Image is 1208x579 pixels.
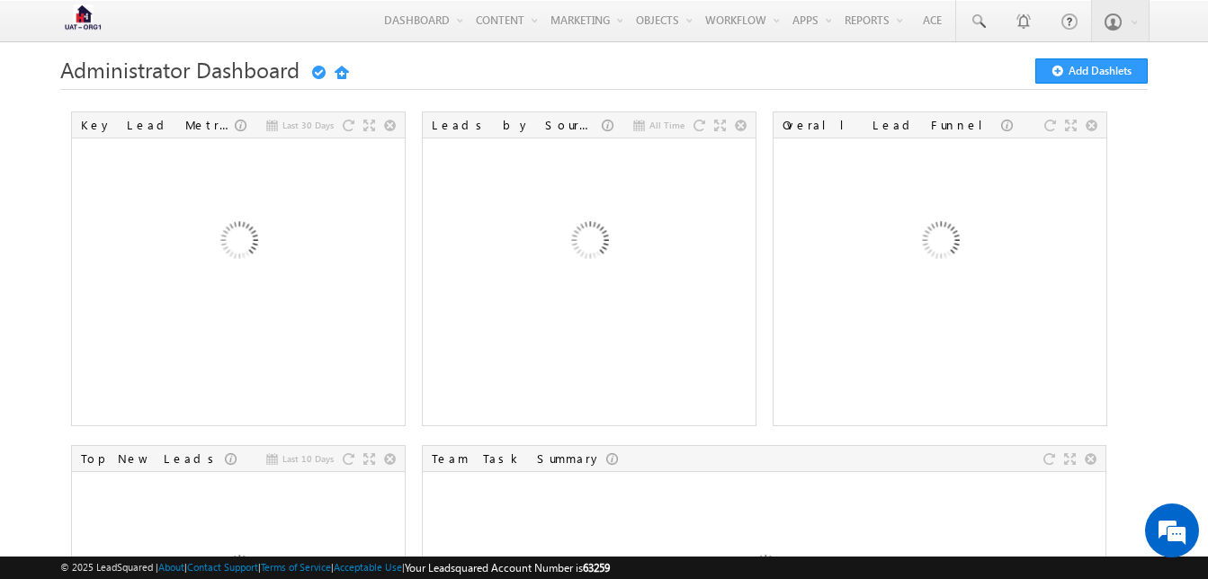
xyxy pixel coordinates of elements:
button: Add Dashlets [1035,58,1148,84]
div: Top New Leads [81,450,225,467]
div: Leads by Sources [432,117,602,133]
div: Team Task Summary [432,450,606,467]
img: Loading... [492,147,685,340]
a: Contact Support [187,561,258,573]
img: Custom Logo [60,4,105,36]
a: About [158,561,184,573]
div: Overall Lead Funnel [783,117,1001,133]
img: Loading... [843,147,1036,340]
span: © 2025 LeadSquared | | | | | [60,559,610,576]
span: 63259 [583,561,610,575]
span: Administrator Dashboard [60,55,300,84]
a: Terms of Service [261,561,331,573]
span: All Time [649,117,685,133]
div: Key Lead Metrics [81,117,235,133]
span: Last 30 Days [282,117,334,133]
span: Your Leadsquared Account Number is [405,561,610,575]
span: Last 10 Days [282,450,334,467]
img: Loading... [141,147,335,340]
a: Acceptable Use [334,561,402,573]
